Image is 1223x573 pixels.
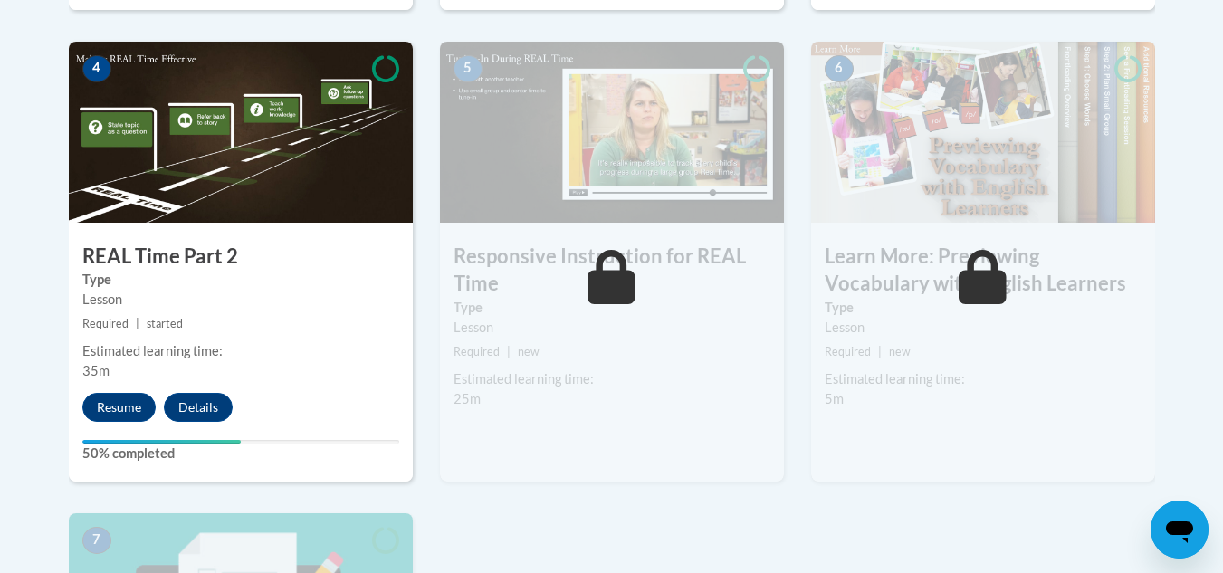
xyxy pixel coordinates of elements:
[82,317,129,330] span: Required
[82,341,399,361] div: Estimated learning time:
[82,55,111,82] span: 4
[440,42,784,223] img: Course Image
[1151,501,1209,559] iframe: Button to launch messaging window
[811,42,1155,223] img: Course Image
[454,55,483,82] span: 5
[69,243,413,271] h3: REAL Time Part 2
[825,345,871,358] span: Required
[507,345,511,358] span: |
[454,318,770,338] div: Lesson
[454,369,770,389] div: Estimated learning time:
[825,298,1142,318] label: Type
[811,243,1155,299] h3: Learn More: Previewing Vocabulary with English Learners
[518,345,540,358] span: new
[82,270,399,290] label: Type
[454,345,500,358] span: Required
[825,55,854,82] span: 6
[454,391,481,406] span: 25m
[82,393,156,422] button: Resume
[440,243,784,299] h3: Responsive Instruction for REAL Time
[82,440,241,444] div: Your progress
[878,345,882,358] span: |
[889,345,911,358] span: new
[825,369,1142,389] div: Estimated learning time:
[69,42,413,223] img: Course Image
[82,527,111,554] span: 7
[82,444,399,463] label: 50% completed
[147,317,183,330] span: started
[82,290,399,310] div: Lesson
[454,298,770,318] label: Type
[82,363,110,378] span: 35m
[164,393,233,422] button: Details
[136,317,139,330] span: |
[825,391,844,406] span: 5m
[825,318,1142,338] div: Lesson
